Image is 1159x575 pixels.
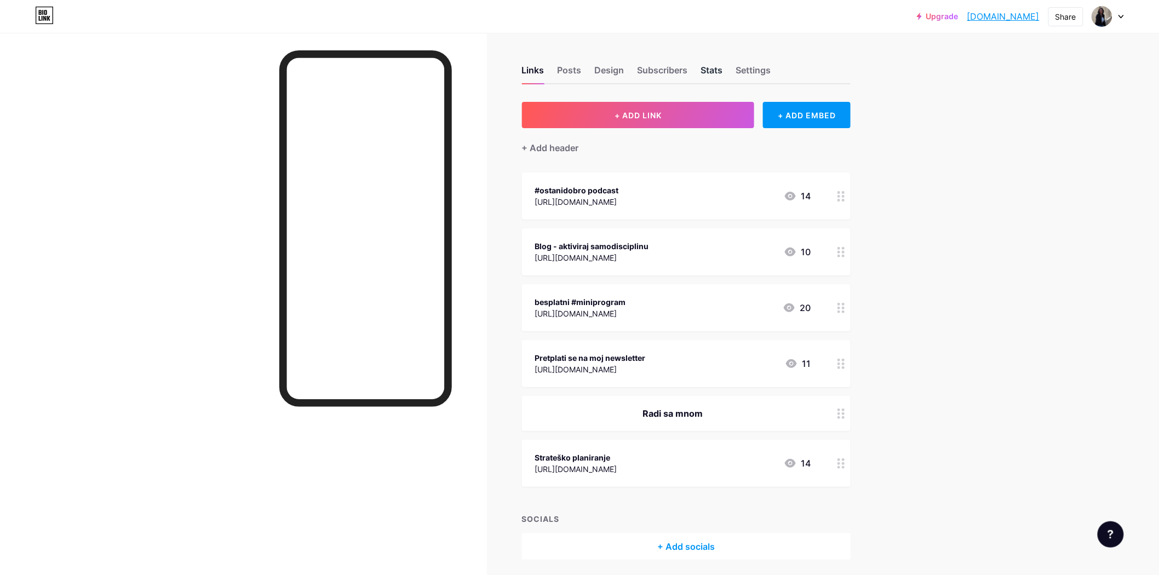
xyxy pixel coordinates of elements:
[615,111,662,120] span: + ADD LINK
[535,463,617,475] div: [URL][DOMAIN_NAME]
[784,189,811,203] div: 14
[522,533,851,560] div: + Add socials
[535,352,646,364] div: Pretplati se na moj newsletter
[917,12,959,21] a: Upgrade
[535,407,811,420] div: Radi sa mnom
[784,245,811,258] div: 10
[1092,6,1112,27] img: marijananasevska
[535,296,626,308] div: besplatni #miniprogram
[535,185,619,196] div: #ostanidobro podcast
[736,64,771,83] div: Settings
[535,252,649,263] div: [URL][DOMAIN_NAME]
[522,102,755,128] button: + ADD LINK
[522,64,544,83] div: Links
[535,452,617,463] div: Strateško planiranje
[522,141,579,154] div: + Add header
[535,364,646,375] div: [URL][DOMAIN_NAME]
[967,10,1040,23] a: [DOMAIN_NAME]
[535,240,649,252] div: Blog - aktiviraj samodisciplinu
[522,513,851,525] div: SOCIALS
[785,357,811,370] div: 11
[701,64,723,83] div: Stats
[558,64,582,83] div: Posts
[763,102,850,128] div: + ADD EMBED
[638,64,688,83] div: Subscribers
[1055,11,1076,22] div: Share
[783,301,811,314] div: 20
[535,196,619,208] div: [URL][DOMAIN_NAME]
[535,308,626,319] div: [URL][DOMAIN_NAME]
[784,457,811,470] div: 14
[595,64,624,83] div: Design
